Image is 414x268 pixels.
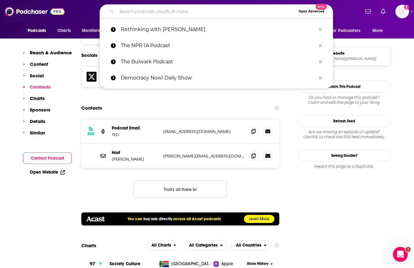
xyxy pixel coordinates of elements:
[23,25,54,37] button: open menu
[134,181,227,198] button: Nothing here.
[112,150,158,155] p: Host
[298,115,391,127] button: Refresh Feed
[231,240,271,250] h2: Countries
[81,243,96,248] h2: Charts
[23,130,45,141] button: Similar
[117,7,296,16] input: Search podcasts, credits, & more...
[28,26,46,35] span: Podcasts
[82,26,104,35] span: Monitoring
[5,6,65,17] img: Podchaser - Follow, Share and Rate Podcasts
[81,102,102,114] h2: Contacts
[247,261,268,266] span: Show History
[23,152,72,164] button: Contact Podcast
[78,25,112,37] button: open menu
[146,240,180,250] h2: Platforms
[299,10,324,13] span: Open Advanced
[316,57,388,61] span: audiocollective.ted.com
[298,149,391,161] a: Seeing Double?
[110,261,140,266] a: Society Culture
[316,51,388,56] span: Official Website
[88,131,94,136] h3: RSS
[146,240,180,250] button: open menu
[184,240,227,250] button: open menu
[163,129,244,134] p: [EMAIL_ADDRESS][DOMAIN_NAME]
[404,5,409,10] svg: Add a profile image
[331,26,360,35] span: For Podcasters
[245,261,275,266] button: Show History
[316,4,327,10] span: New
[393,247,408,262] iframe: Intercom live chat
[189,243,218,248] span: All Categories
[100,21,333,38] a: Rethinking with [PERSON_NAME]
[368,25,391,37] button: open menu
[90,260,95,267] h3: 97
[298,164,391,169] div: Report this page as a duplicate.
[184,240,227,250] h2: Categories
[236,243,261,248] span: All Countries
[23,73,44,84] button: Social
[23,61,48,73] button: Content
[221,261,233,267] span: Apple
[143,216,172,221] a: buy ads directly
[23,50,72,61] button: Reach & Audience
[100,54,333,70] a: The Bulwark Podcast
[378,6,388,17] a: Show notifications dropdown
[171,261,212,267] span: South Africa
[157,261,214,267] a: [GEOGRAPHIC_DATA]
[30,118,45,124] p: Details
[363,6,373,17] a: Show notifications dropdown
[112,125,158,131] p: Podcast Email
[121,54,316,70] p: The Bulwark Podcast
[30,73,44,79] p: Social
[121,70,316,86] p: Democracy Now! Daily Show
[121,38,316,54] p: The NPR 1A Podcast
[100,70,333,86] a: Democracy Now! Daily Show
[86,216,105,221] img: acastlogo
[214,261,245,267] a: Apple
[23,84,51,95] button: Contacts
[23,107,50,118] button: Sponsors
[112,157,158,162] p: [PERSON_NAME]
[57,26,71,35] span: Charts
[151,243,171,248] span: All Charts
[298,80,391,93] button: Claim This Podcast
[406,247,411,252] span: 1
[112,132,158,137] p: TED
[100,4,333,19] div: Search podcasts, credits, & more...
[30,170,65,175] a: Open Website
[395,5,409,18] button: Show profile menu
[326,25,369,37] button: open menu
[298,95,391,100] span: Do you host or manage this podcast?
[395,5,409,18] img: User Profile
[300,50,388,63] a: Official Website[DOMAIN_NAME][PERSON_NAME]
[30,84,51,90] p: Contacts
[231,240,271,250] button: open menu
[121,21,316,38] p: Rethinking with Adam Grant
[395,5,409,18] span: Logged in as jennarohl
[296,8,327,15] button: Open AdvancedNew
[30,95,45,101] p: Charts
[372,26,383,35] span: More
[30,61,48,67] p: Content
[81,49,97,61] h2: Socials
[244,215,274,223] a: Learn More
[23,118,45,130] button: Details
[298,95,391,105] div: Claim and edit this page to your liking.
[23,95,45,107] button: Charts
[53,25,74,37] a: Charts
[163,153,244,159] p: [PERSON_NAME][EMAIL_ADDRESS][DOMAIN_NAME]
[298,129,391,139] div: Are we missing an episode or update? Use this to check the RSS feed immediately.
[100,38,333,54] a: The NPR 1A Podcast
[30,130,45,136] p: Similar
[128,216,221,221] h5: You can across all Acast podcasts
[30,50,72,56] p: Reach & Audience
[30,107,50,113] p: Sponsors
